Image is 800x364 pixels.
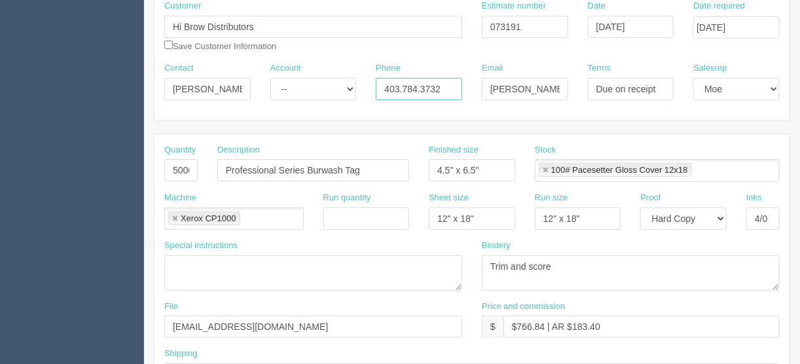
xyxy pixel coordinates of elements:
label: Sheet size [429,192,469,204]
label: Description [217,144,260,156]
label: Inks [746,192,762,204]
label: Email [482,62,503,75]
label: Shipping [164,348,198,360]
label: Run size [535,192,568,204]
label: Bindery [482,240,511,252]
div: Xerox CP1000 [181,214,236,223]
label: Price and commission [482,300,565,313]
label: Special instructions [164,240,238,252]
div: $ [482,316,503,338]
label: Stock [535,144,556,156]
label: Terms [588,62,611,75]
label: Phone [376,62,401,75]
label: Finished size [429,144,479,156]
label: Run quantity [323,192,371,204]
label: Machine [164,192,196,204]
label: Contact [164,62,194,75]
label: File [164,300,178,313]
label: Salesrep [693,62,727,75]
label: Quantity [164,144,196,156]
label: Account [270,62,301,75]
label: Proof [640,192,661,204]
input: Enter customer name [164,16,462,38]
div: 100# Pacesetter Gloss Cover 12x18 [551,166,688,174]
textarea: Trim and score [482,255,780,291]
